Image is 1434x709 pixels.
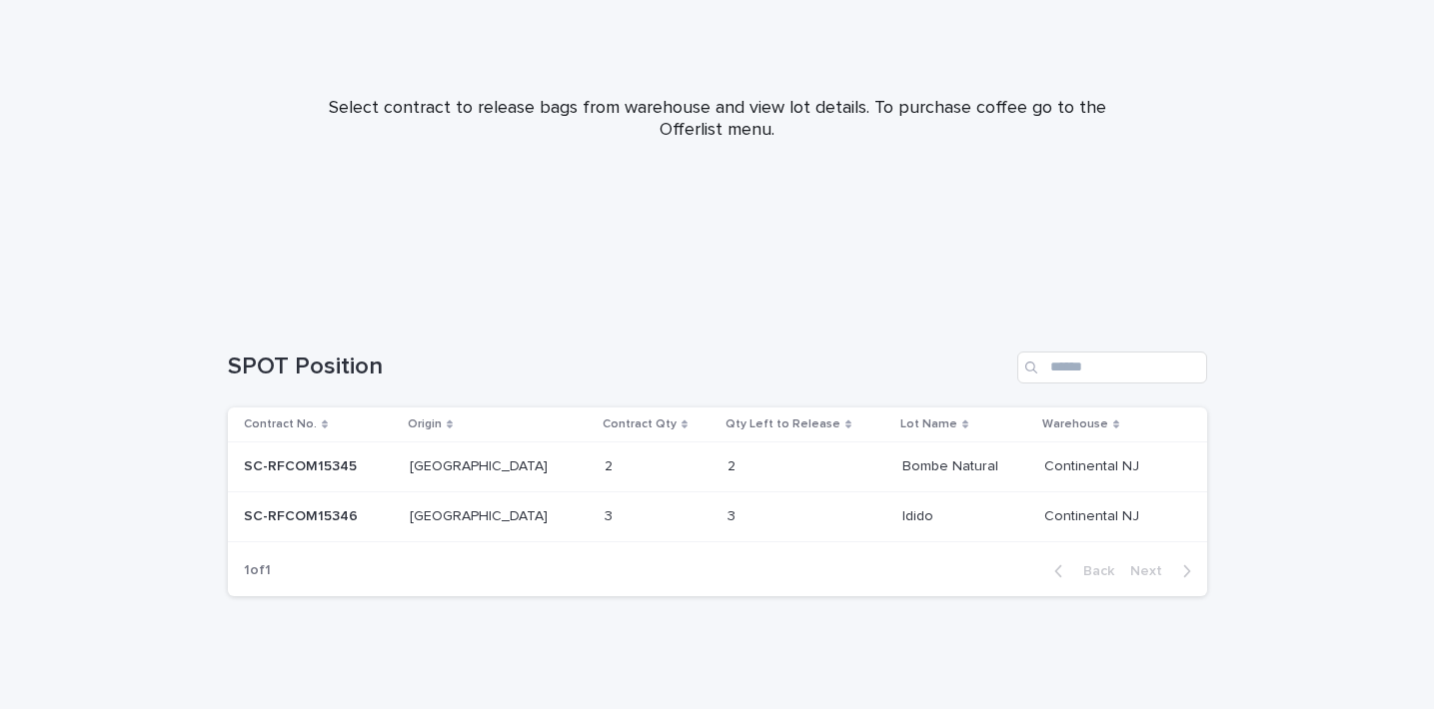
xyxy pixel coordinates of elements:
tr: SC-RFCOM15346SC-RFCOM15346 [GEOGRAPHIC_DATA][GEOGRAPHIC_DATA] 33 33 IdidoIdido Continental NJCont... [228,491,1207,541]
p: 1 of 1 [228,546,287,595]
p: Warehouse [1042,413,1108,435]
p: 2 [605,454,617,475]
p: Origin [408,413,442,435]
span: Back [1071,564,1114,578]
p: SC-RFCOM15346 [244,504,362,525]
p: Idido [902,504,937,525]
p: Qty Left to Release [725,413,840,435]
p: 3 [727,504,739,525]
button: Back [1038,562,1122,580]
p: Continental NJ [1044,504,1143,525]
p: Contract Qty [603,413,677,435]
span: Next [1130,564,1174,578]
button: Next [1122,562,1207,580]
input: Search [1017,352,1207,383]
p: Bombe Natural [902,454,1002,475]
p: 3 [605,504,617,525]
h1: SPOT Position [228,353,1009,381]
p: Contract No. [244,413,317,435]
p: Continental NJ [1044,454,1143,475]
p: 2 [727,454,739,475]
p: [GEOGRAPHIC_DATA] [410,454,552,475]
p: Lot Name [900,413,957,435]
p: SC-RFCOM15345 [244,454,361,475]
p: Select contract to release bags from warehouse and view lot details. To purchase coffee go to the... [318,98,1117,141]
tr: SC-RFCOM15345SC-RFCOM15345 [GEOGRAPHIC_DATA][GEOGRAPHIC_DATA] 22 22 Bombe NaturalBombe Natural Co... [228,442,1207,492]
p: [GEOGRAPHIC_DATA] [410,504,552,525]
